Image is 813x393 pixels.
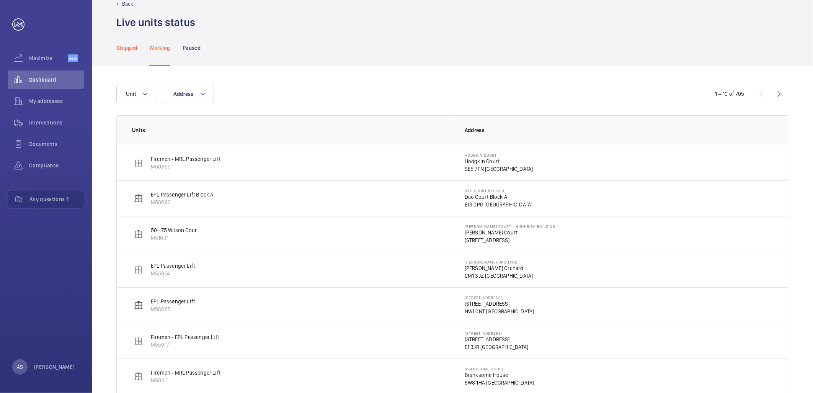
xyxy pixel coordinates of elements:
[68,54,78,62] span: Beta
[465,165,533,173] p: SE5 7FN [GEOGRAPHIC_DATA]
[29,54,68,62] span: Maximize
[151,298,195,305] p: EPL Passenger Lift
[116,15,195,29] h1: Live units status
[465,201,533,208] p: E13 0PG [GEOGRAPHIC_DATA]
[29,119,84,126] span: Interventions
[465,379,534,386] p: SW8 1HA [GEOGRAPHIC_DATA]
[151,341,219,349] p: M55917
[134,372,143,381] img: elevator.svg
[465,153,533,157] p: Hodgkin Court
[183,44,201,52] p: Paused
[29,76,84,84] span: Dashboard
[715,90,744,98] div: 1 – 10 of 705
[151,226,197,234] p: 50--75 Wilson Cour
[465,188,533,193] p: Dao Court Block A
[465,126,773,134] p: Address
[116,44,137,52] p: Stopped
[134,158,143,167] img: elevator.svg
[151,234,197,242] p: M51031
[465,236,555,244] p: [STREET_ADDRESS]
[17,363,23,371] p: AS
[151,163,220,170] p: M50350
[465,272,533,280] p: CM1 3JZ [GEOGRAPHIC_DATA]
[151,155,220,163] p: Firemen - MRL Passenger Lift
[116,85,156,103] button: Unit
[465,260,533,264] p: [PERSON_NAME] Orchard
[164,85,214,103] button: Address
[173,91,194,97] span: Address
[465,264,533,272] p: [PERSON_NAME] Orchard
[465,157,533,165] p: Hodgkin Court
[151,333,219,341] p: Firemen - EPL Passenger Lift
[134,336,143,346] img: elevator.svg
[465,300,534,308] p: [STREET_ADDRESS]
[149,44,170,52] p: Working
[465,224,555,229] p: [PERSON_NAME] Court - High Risk Building
[151,270,195,277] p: M55974
[29,97,84,105] span: My addresses
[126,91,136,97] span: Unit
[134,194,143,203] img: elevator.svg
[134,265,143,274] img: elevator.svg
[465,295,534,300] p: [STREET_ADDRESS]
[151,198,214,206] p: M50093
[151,369,220,377] p: Firemen - MRL Passenger Lift
[29,195,84,203] span: Any questions ?
[134,301,143,310] img: elevator.svg
[151,305,195,313] p: M56085
[151,262,195,270] p: EPL Passenger Lift
[465,367,534,371] p: Branksome House
[29,162,84,169] span: Compliance
[151,377,220,384] p: M50311
[34,363,75,371] p: [PERSON_NAME]
[465,343,528,351] p: E1 3JR [GEOGRAPHIC_DATA]
[465,193,533,201] p: Dao Court Block A
[465,331,528,336] p: [STREET_ADDRESS]
[134,229,143,239] img: elevator.svg
[465,336,528,343] p: [STREET_ADDRESS]
[465,308,534,315] p: NW1 0NT [GEOGRAPHIC_DATA]
[151,191,214,198] p: EPL Passenger Lift Block A
[465,229,555,236] p: [PERSON_NAME] Court
[132,126,452,134] p: Units
[29,140,84,148] span: Documents
[465,371,534,379] p: Branksome House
